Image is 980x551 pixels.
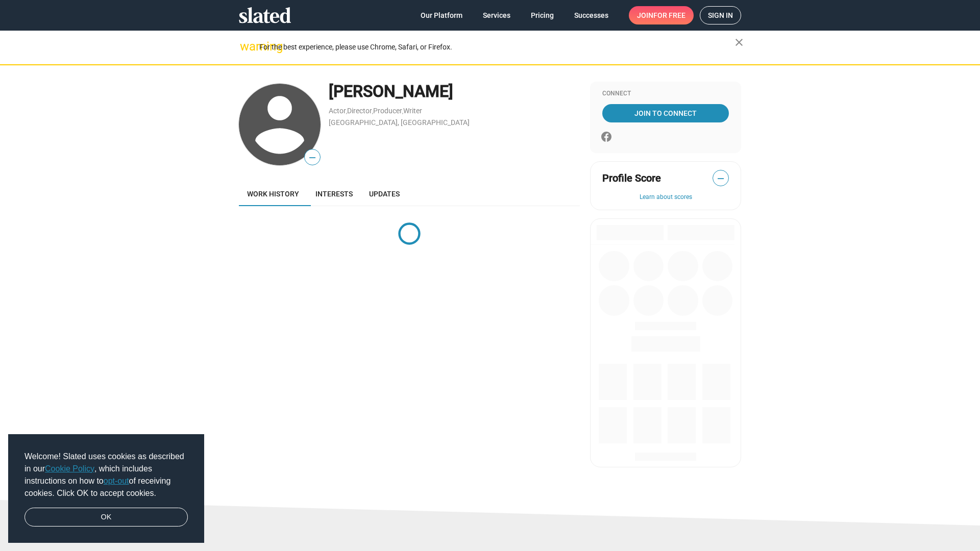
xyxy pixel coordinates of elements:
span: — [305,151,320,164]
a: Director [347,107,372,115]
a: Work history [239,182,307,206]
span: Pricing [531,6,554,24]
span: Work history [247,190,299,198]
span: Sign in [708,7,733,24]
span: Interests [315,190,353,198]
span: — [713,172,728,185]
span: Join To Connect [604,104,727,122]
div: For the best experience, please use Chrome, Safari, or Firefox. [259,40,735,54]
span: Our Platform [421,6,462,24]
span: , [402,109,403,114]
a: Services [475,6,519,24]
a: Interests [307,182,361,206]
span: Profile Score [602,171,661,185]
a: Sign in [700,6,741,24]
span: Join [637,6,685,24]
a: Successes [566,6,617,24]
a: dismiss cookie message [24,508,188,527]
span: Welcome! Slated uses cookies as described in our , which includes instructions on how to of recei... [24,450,188,499]
a: Our Platform [412,6,471,24]
div: cookieconsent [8,434,204,543]
span: Services [483,6,510,24]
a: Join To Connect [602,104,729,122]
button: Learn about scores [602,193,729,202]
a: Joinfor free [629,6,694,24]
span: Successes [574,6,608,24]
div: [PERSON_NAME] [329,81,580,103]
a: opt-out [104,477,129,485]
a: Pricing [523,6,562,24]
a: [GEOGRAPHIC_DATA], [GEOGRAPHIC_DATA] [329,118,470,127]
a: Writer [403,107,422,115]
span: , [372,109,373,114]
span: for free [653,6,685,24]
a: Cookie Policy [45,464,94,473]
span: , [346,109,347,114]
a: Actor [329,107,346,115]
mat-icon: close [733,36,745,48]
a: Producer [373,107,402,115]
mat-icon: warning [240,40,252,53]
a: Updates [361,182,408,206]
span: Updates [369,190,400,198]
div: Connect [602,90,729,98]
